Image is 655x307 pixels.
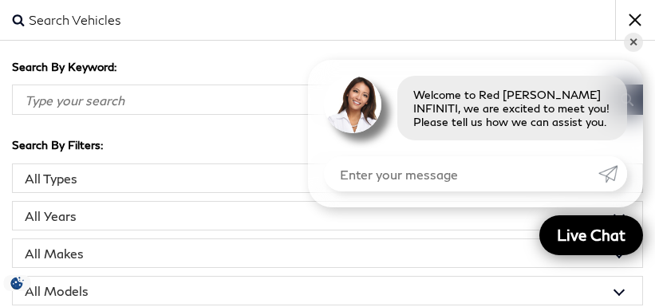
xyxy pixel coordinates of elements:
[324,76,381,133] img: Agent profile photo
[549,225,633,245] span: Live Chat
[598,156,627,191] a: Submit
[539,215,643,255] a: Live Chat
[397,76,627,140] div: Welcome to Red [PERSON_NAME] INFINITI, we are excited to meet you! Please tell us how we can assi...
[324,156,598,191] input: Enter your message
